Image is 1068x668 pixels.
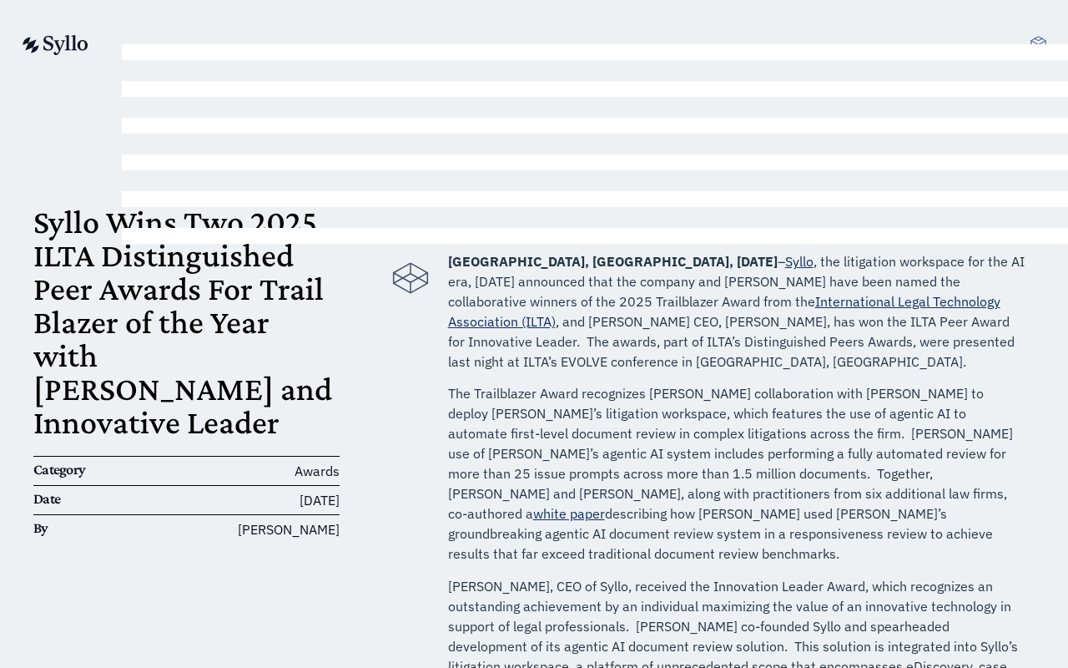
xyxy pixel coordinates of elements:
[33,490,135,509] h6: Date
[448,253,778,270] strong: [GEOGRAPHIC_DATA], [GEOGRAPHIC_DATA], [DATE]
[238,519,340,539] span: [PERSON_NAME]
[20,35,88,55] img: syllo
[295,463,340,479] span: Awards
[533,505,605,522] a: white paper
[33,461,135,479] h6: Category
[33,205,340,439] h1: Syllo Wins Two 2025 ILTA Distinguished Peer Awards For Trail Blazer of the Year with [PERSON_NAME...
[448,251,1026,372] p: – , the litigation workspace for the AI era, [DATE] announced that the company and [PERSON_NAME] ...
[448,383,1026,564] p: The Trailblazer Award recognizes [PERSON_NAME] collaboration with [PERSON_NAME] to deploy [PERSON...
[33,519,135,538] h6: By
[300,492,340,509] time: [DATE]
[785,253,814,270] a: Syllo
